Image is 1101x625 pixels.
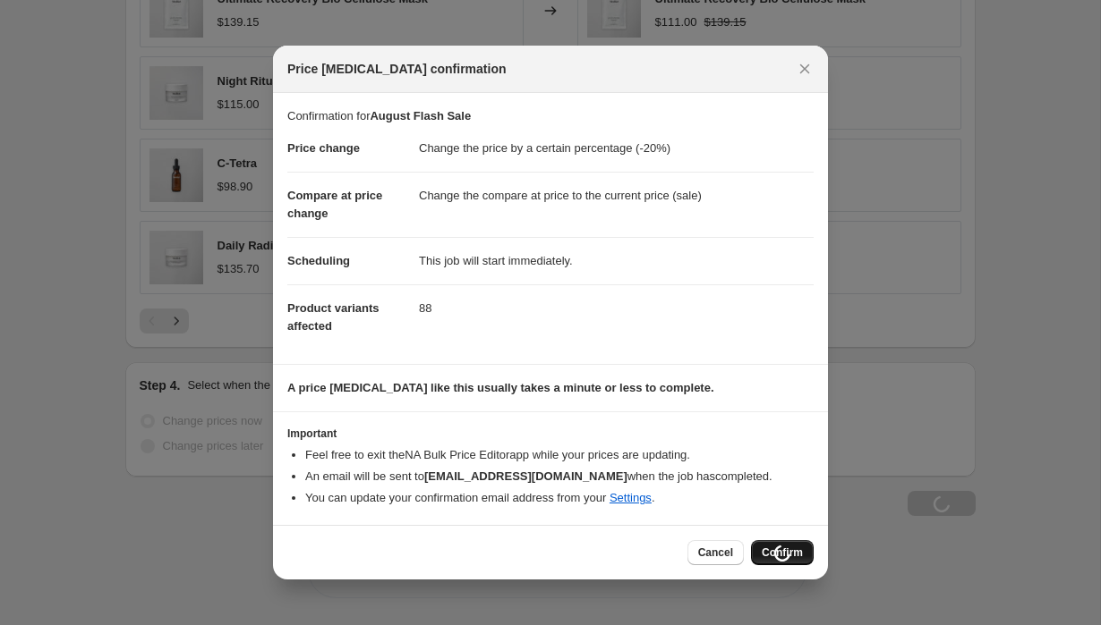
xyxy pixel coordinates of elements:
[287,254,350,267] span: Scheduling
[419,172,814,219] dd: Change the compare at price to the current price (sale)
[698,545,733,560] span: Cancel
[287,107,814,125] p: Confirmation for
[419,125,814,172] dd: Change the price by a certain percentage (-20%)
[305,489,814,507] li: You can update your confirmation email address from your .
[287,301,380,333] span: Product variants affected
[287,427,814,441] h3: Important
[287,141,360,155] span: Price change
[792,56,817,81] button: Close
[370,109,471,122] b: August Flash Sale
[610,491,652,504] a: Settings
[419,284,814,332] dd: 88
[419,237,814,284] dd: This job will start immediately.
[424,469,627,483] b: [EMAIL_ADDRESS][DOMAIN_NAME]
[287,381,714,394] b: A price [MEDICAL_DATA] like this usually takes a minute or less to complete.
[305,446,814,464] li: Feel free to exit the NA Bulk Price Editor app while your prices are updating.
[287,60,507,78] span: Price [MEDICAL_DATA] confirmation
[687,540,744,565] button: Cancel
[305,468,814,486] li: An email will be sent to when the job has completed .
[287,189,382,220] span: Compare at price change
